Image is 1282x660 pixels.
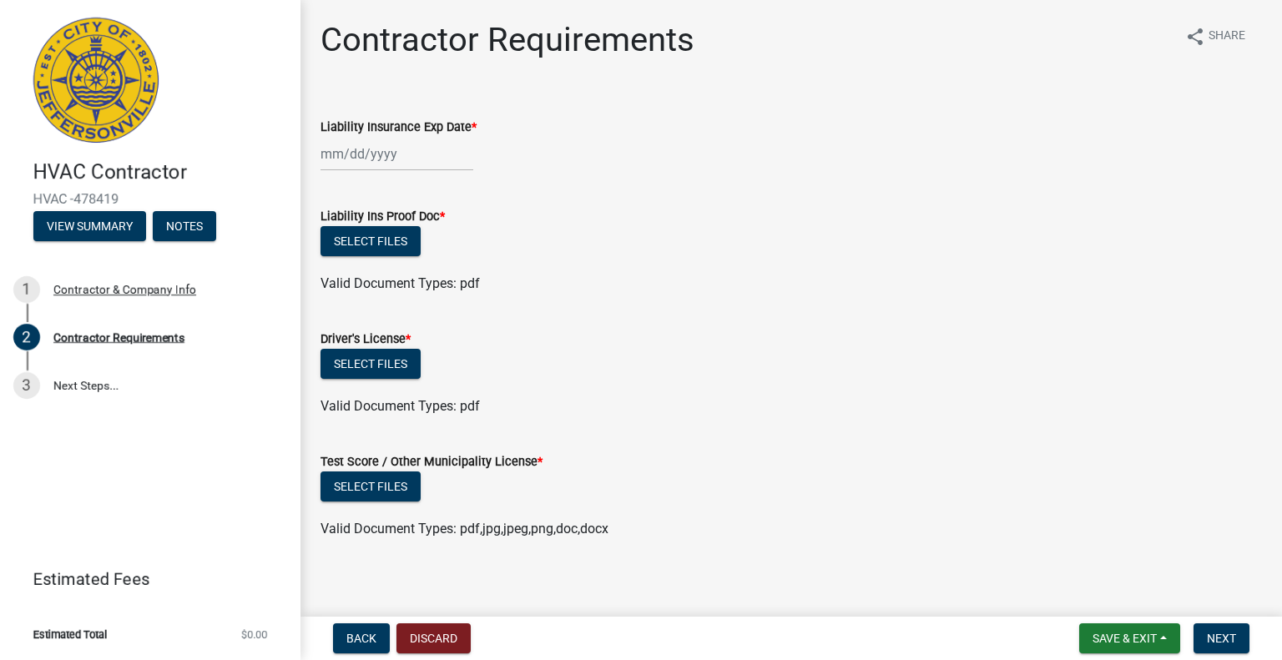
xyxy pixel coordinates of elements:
[33,191,267,207] span: HVAC -478419
[320,349,421,379] button: Select files
[33,18,159,143] img: City of Jeffersonville, Indiana
[320,137,473,171] input: mm/dd/yyyy
[13,372,40,399] div: 3
[1185,27,1205,47] i: share
[153,220,216,234] wm-modal-confirm: Notes
[333,623,390,653] button: Back
[13,324,40,350] div: 2
[1172,20,1259,53] button: shareShare
[320,521,608,537] span: Valid Document Types: pdf,jpg,jpeg,png,doc,docx
[320,122,477,134] label: Liability Insurance Exp Date
[153,211,216,241] button: Notes
[320,226,421,256] button: Select files
[346,632,376,645] span: Back
[241,629,267,640] span: $0.00
[1079,623,1180,653] button: Save & Exit
[1194,623,1249,653] button: Next
[320,398,480,414] span: Valid Document Types: pdf
[13,276,40,303] div: 1
[33,220,146,234] wm-modal-confirm: Summary
[53,284,196,295] div: Contractor & Company Info
[320,20,694,60] h1: Contractor Requirements
[33,160,287,184] h4: HVAC Contractor
[396,623,471,653] button: Discard
[1209,27,1245,47] span: Share
[320,456,543,468] label: Test Score / Other Municipality License
[1093,632,1157,645] span: Save & Exit
[53,331,184,343] div: Contractor Requirements
[1207,632,1236,645] span: Next
[13,562,274,596] a: Estimated Fees
[320,211,445,223] label: Liability Ins Proof Doc
[320,471,421,501] button: Select files
[33,629,107,640] span: Estimated Total
[33,211,146,241] button: View Summary
[320,275,480,291] span: Valid Document Types: pdf
[320,334,411,345] label: Driver's License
